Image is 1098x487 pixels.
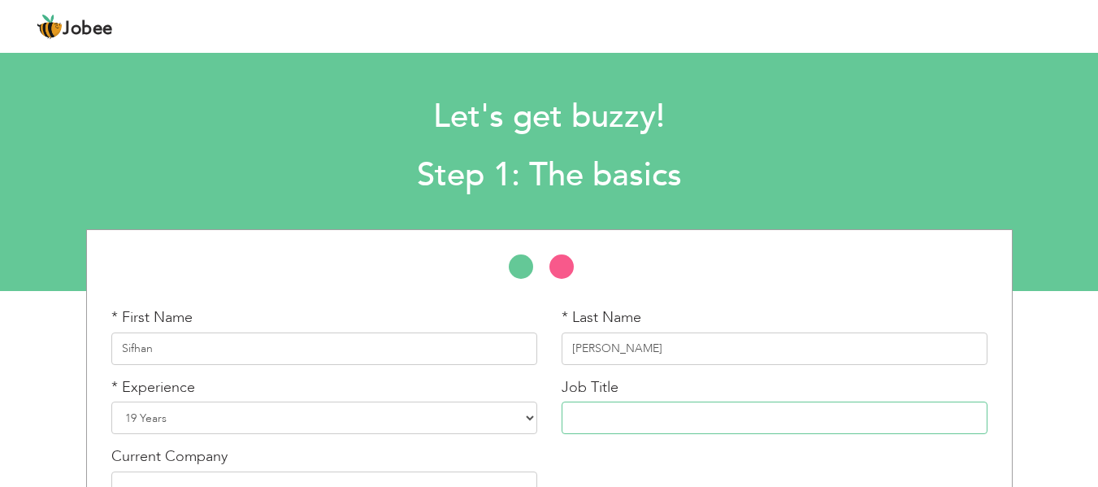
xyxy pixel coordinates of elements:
label: * First Name [111,307,193,328]
label: * Experience [111,377,195,398]
label: Current Company [111,446,228,467]
img: jobee.io [37,14,63,40]
h2: Step 1: The basics [150,154,948,197]
label: * Last Name [562,307,641,328]
span: Jobee [63,20,113,38]
label: Job Title [562,377,618,398]
h1: Let's get buzzy! [150,96,948,138]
